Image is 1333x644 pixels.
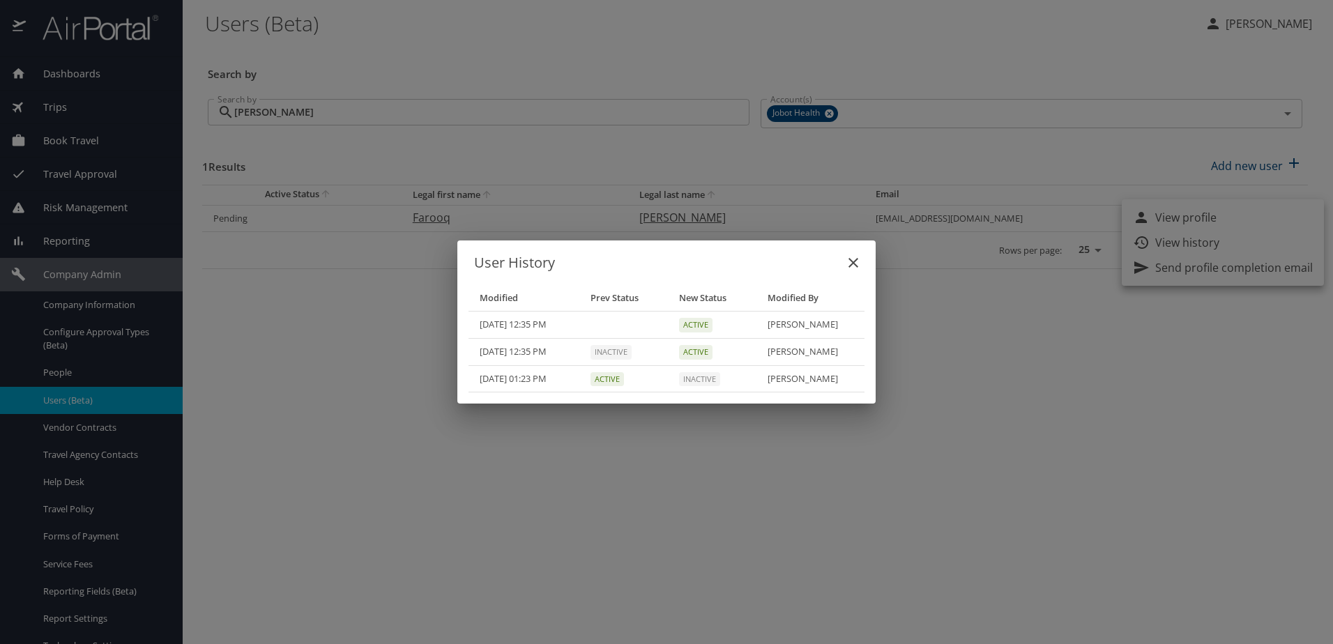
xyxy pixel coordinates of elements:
[579,285,668,312] th: Prev Status
[668,285,756,312] th: New Status
[469,312,579,339] td: [DATE] 12:35 PM
[756,285,864,312] th: Modified By
[595,374,620,385] span: Active
[683,346,708,358] span: Active
[469,365,579,392] td: [DATE] 01:23 PM
[683,374,716,385] span: Inactive
[595,346,627,358] span: Inactive
[683,319,708,331] span: Active
[837,246,870,279] button: close
[756,339,864,366] td: [PERSON_NAME]
[756,312,864,339] td: [PERSON_NAME]
[756,365,864,392] td: [PERSON_NAME]
[469,285,864,392] table: User history table
[474,252,859,274] h6: User History
[469,339,579,366] td: [DATE] 12:35 PM
[469,285,579,312] th: Modified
